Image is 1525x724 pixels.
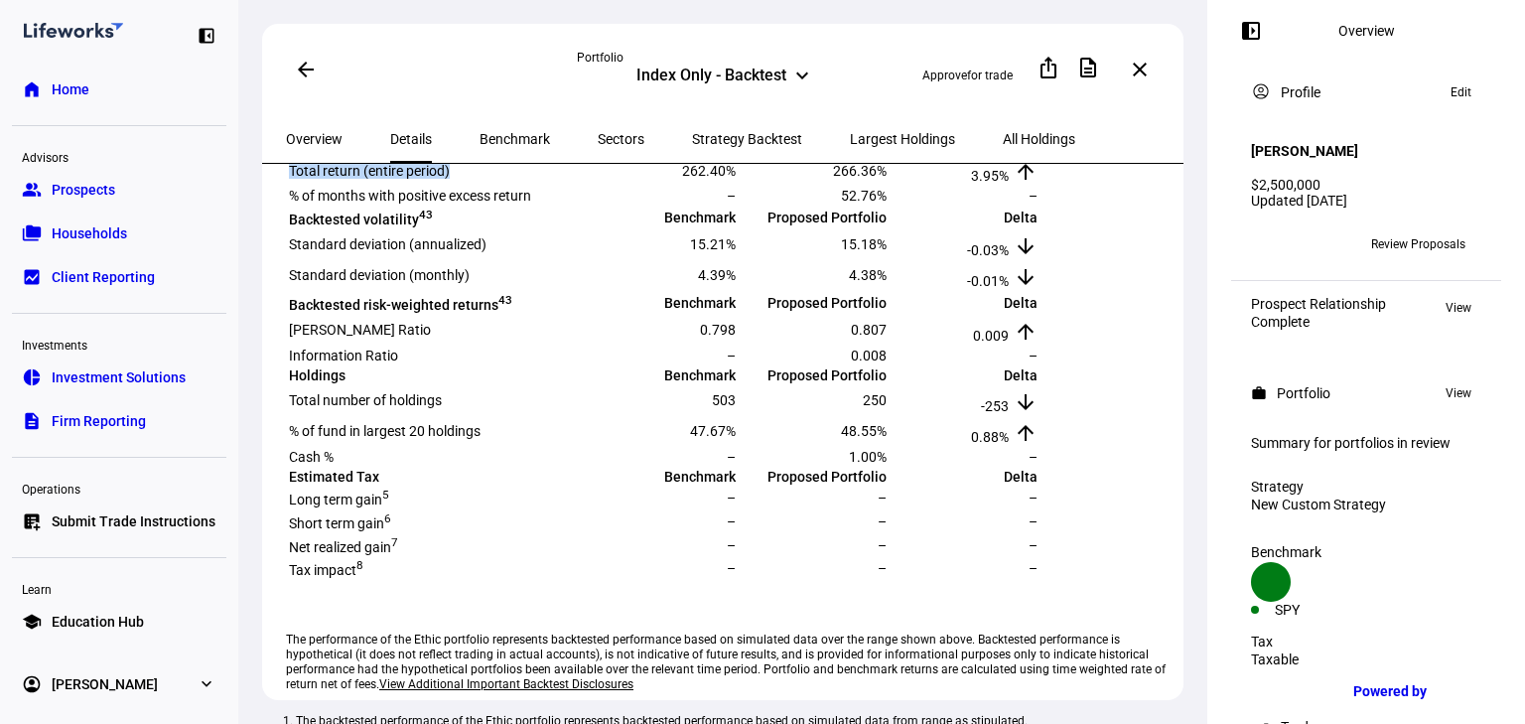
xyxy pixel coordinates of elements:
span: Review Proposals [1371,228,1465,260]
eth-mat-symbol: school [22,612,42,632]
span: Edit [1451,80,1471,104]
div: Summary for portfolios in review [1251,435,1481,451]
span: Details [390,132,432,146]
div: Advisors [12,142,226,170]
mat-icon: arrow_upward [1014,421,1038,445]
div: Overview [1338,23,1395,39]
span: Standard deviation (monthly) [289,267,470,283]
span: 0.009 [973,328,1009,344]
eth-mat-symbol: bid_landscape [22,267,42,287]
span: – [878,537,887,553]
span: – [1029,560,1038,576]
td: Benchmark [588,207,737,228]
span: – [1029,449,1038,465]
eth-mat-symbol: folder_copy [22,223,42,243]
sup: 7 [391,535,398,549]
mat-icon: arrow_downward [1014,234,1038,258]
td: Backtested volatility [288,207,586,228]
span: Long term gain [289,492,389,507]
td: Proposed Portfolio [739,366,888,384]
mat-icon: work [1251,385,1267,401]
eth-mat-symbol: account_circle [22,674,42,694]
span: – [727,348,736,363]
td: Proposed Portfolio [739,207,888,228]
span: – [878,560,887,576]
span: Total return (entire period) [289,163,450,179]
div: New Custom Strategy [1251,497,1481,512]
mat-icon: arrow_downward [1014,265,1038,289]
eth-mat-symbol: list_alt_add [22,511,42,531]
mat-icon: ios_share [1037,56,1060,79]
td: Delta [890,366,1039,384]
td: Benchmark [588,292,737,314]
span: 3.95% [971,168,1009,184]
span: 1.00% [849,449,887,465]
div: Portfolio [577,50,868,66]
mat-icon: arrow_upward [1014,160,1038,184]
eth-mat-symbol: pie_chart [22,367,42,387]
a: bid_landscapeClient Reporting [12,257,226,297]
span: – [727,449,736,465]
span: % of months with positive excess return [289,188,531,204]
div: Index Only - Backtest [636,66,786,89]
span: Households [52,223,127,243]
span: Tax impact [289,562,363,578]
span: 15.18% [841,236,887,252]
div: Prospect Relationship [1251,296,1386,312]
sup: 6 [384,511,391,525]
span: Standard deviation (annualized) [289,236,486,252]
span: – [727,490,736,506]
a: groupProspects [12,170,226,210]
span: View Additional Important Backtest Disclosures [379,677,633,691]
button: Review Proposals [1355,228,1481,260]
span: – [878,490,887,506]
button: Approvefor trade [906,60,1029,91]
td: Benchmark [588,366,737,384]
span: Investment Solutions [52,367,186,387]
td: Proposed Portfolio [739,468,888,486]
sup: 3 [426,208,433,221]
span: – [727,537,736,553]
span: – [727,188,736,204]
td: Proposed Portfolio [739,292,888,314]
a: homeHome [12,70,226,109]
span: IW [1260,237,1274,251]
span: 0.798 [700,322,736,338]
span: Strategy Backtest [692,132,802,146]
td: Delta [890,468,1039,486]
eth-panel-overview-card-header: Portfolio [1251,381,1481,405]
span: – [1029,537,1038,553]
span: Overview [286,132,343,146]
span: – [878,513,887,529]
span: – [1029,513,1038,529]
span: 0.807 [851,322,887,338]
eth-mat-symbol: description [22,411,42,431]
div: SPY [1275,602,1366,618]
td: Holdings [288,366,586,384]
span: Prospects [52,180,115,200]
td: Delta [890,292,1039,314]
span: [PERSON_NAME] [52,674,158,694]
sup: 4 [419,208,426,221]
div: Profile [1281,84,1320,100]
eth-mat-symbol: left_panel_close [197,26,216,46]
td: Backtested risk-weighted returns [288,292,586,314]
span: Largest Holdings [850,132,955,146]
span: All Holdings [1003,132,1075,146]
mat-icon: description [1076,56,1100,79]
span: – [1029,490,1038,506]
span: -0.03% [967,242,1009,258]
sup: 3 [505,293,512,307]
a: Powered by [1343,672,1495,709]
span: Net realized gain [289,539,398,555]
td: Benchmark [588,468,737,486]
span: 52.76% [841,188,887,204]
div: Learn [12,574,226,602]
eth-mat-symbol: expand_more [197,674,216,694]
a: folder_copyHouseholds [12,214,226,253]
span: 4.38% [849,267,887,283]
sup: 4 [498,293,505,307]
span: Submit Trade Instructions [52,511,215,531]
span: 250 [863,392,887,408]
span: Client Reporting [52,267,155,287]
